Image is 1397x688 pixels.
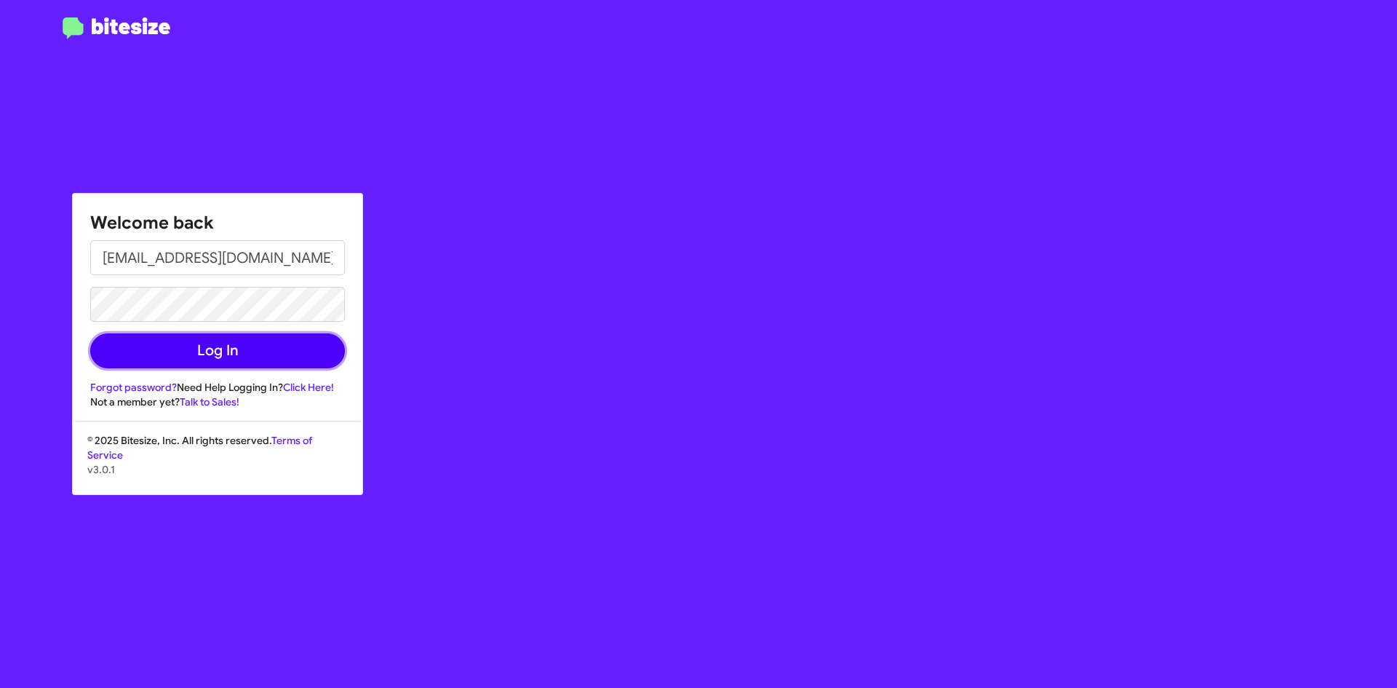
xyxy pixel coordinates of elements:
[180,395,239,408] a: Talk to Sales!
[90,380,345,395] div: Need Help Logging In?
[90,240,345,275] input: Email address
[73,433,362,494] div: © 2025 Bitesize, Inc. All rights reserved.
[90,211,345,234] h1: Welcome back
[90,381,177,394] a: Forgot password?
[90,395,345,409] div: Not a member yet?
[87,462,348,477] p: v3.0.1
[90,333,345,368] button: Log In
[283,381,334,394] a: Click Here!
